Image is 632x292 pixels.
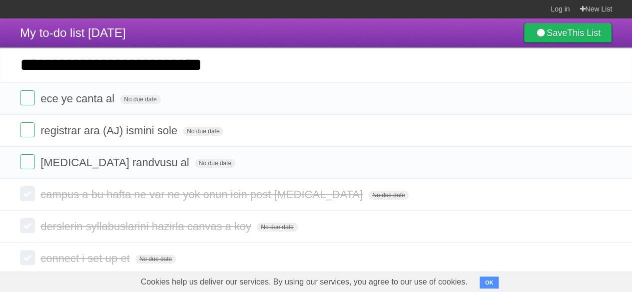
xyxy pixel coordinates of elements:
[40,188,365,201] span: campus a bu hafta ne var ne yok onun icin post [MEDICAL_DATA]
[40,124,180,137] span: registrar ara (AJ) ismini sole
[135,255,176,264] span: No due date
[20,90,35,105] label: Done
[480,277,499,289] button: OK
[20,154,35,169] label: Done
[20,218,35,233] label: Done
[524,23,612,43] a: SaveThis List
[20,186,35,201] label: Done
[368,191,409,200] span: No due date
[40,156,192,169] span: [MEDICAL_DATA] randvusu al
[195,159,235,168] span: No due date
[40,252,132,265] span: connect i set up et
[567,28,601,38] b: This List
[20,26,126,39] span: My to-do list [DATE]
[20,122,35,137] label: Done
[120,95,160,104] span: No due date
[20,250,35,265] label: Done
[40,92,117,105] span: ece ye canta al
[257,223,297,232] span: No due date
[131,272,478,292] span: Cookies help us deliver our services. By using our services, you agree to our use of cookies.
[183,127,223,136] span: No due date
[40,220,254,233] span: derslerin syllabuslarini hazirla canvas a koy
